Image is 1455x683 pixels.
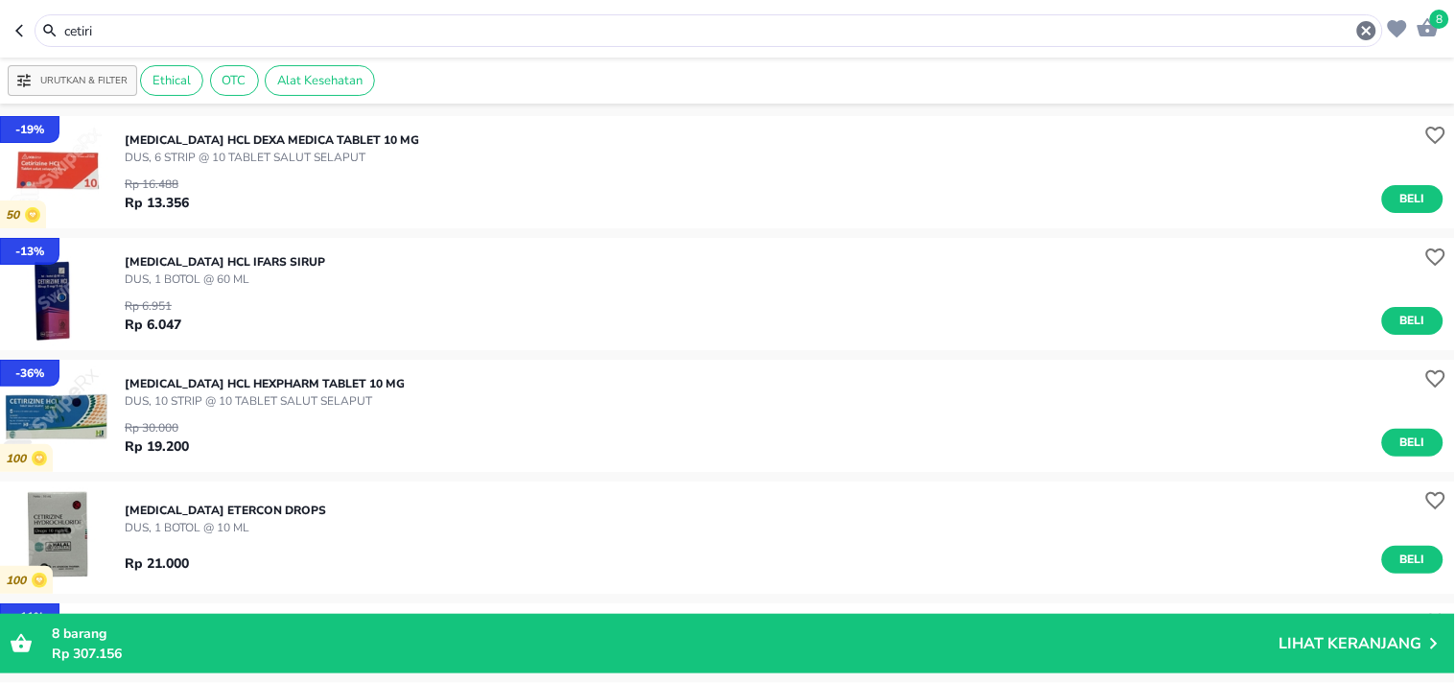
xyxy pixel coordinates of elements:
[125,436,189,457] p: Rp 19.200
[125,131,419,149] p: [MEDICAL_DATA] HCL Dexa Medica TABLET 10 MG
[1396,550,1429,570] span: Beli
[1382,546,1443,574] button: Beli
[1430,10,1449,29] span: 8
[15,365,44,382] p: - 36 %
[15,608,44,625] p: - 11 %
[125,375,405,392] p: [MEDICAL_DATA] HCl Hexpharm TABLET 10 MG
[125,253,325,271] p: [MEDICAL_DATA] HCL Ifars SIRUP
[1396,311,1429,331] span: Beli
[125,176,189,193] p: Rp 16.488
[8,65,137,96] button: Urutkan & Filter
[125,193,189,213] p: Rp 13.356
[1382,429,1443,457] button: Beli
[125,392,405,410] p: DUS, 10 STRIP @ 10 TABLET SALUT SELAPUT
[125,419,189,436] p: Rp 30.000
[125,502,326,519] p: [MEDICAL_DATA] Etercon DROPS
[125,315,181,335] p: Rp 6.047
[1396,189,1429,209] span: Beli
[265,65,375,96] div: Alat Kesehatan
[266,72,374,89] span: Alat Kesehatan
[6,452,32,466] p: 100
[1382,185,1443,213] button: Beli
[211,72,258,89] span: OTC
[1382,307,1443,335] button: Beli
[210,65,259,96] div: OTC
[125,297,181,315] p: Rp 6.951
[40,74,128,88] p: Urutkan & Filter
[15,243,44,260] p: - 13 %
[52,624,59,643] span: 8
[52,645,122,663] span: Rp 307.156
[6,208,25,223] p: 50
[62,21,1355,41] input: Cari 4000+ produk di sini
[141,72,202,89] span: Ethical
[6,574,32,588] p: 100
[140,65,203,96] div: Ethical
[1412,12,1440,41] button: 8
[1396,433,1429,453] span: Beli
[125,519,326,536] p: DUS, 1 BOTOL @ 10 ML
[15,121,44,138] p: - 19 %
[125,271,325,288] p: DUS, 1 BOTOL @ 60 ML
[125,149,419,166] p: DUS, 6 STRIP @ 10 TABLET SALUT SELAPUT
[125,553,189,574] p: Rp 21.000
[52,624,1279,644] p: barang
